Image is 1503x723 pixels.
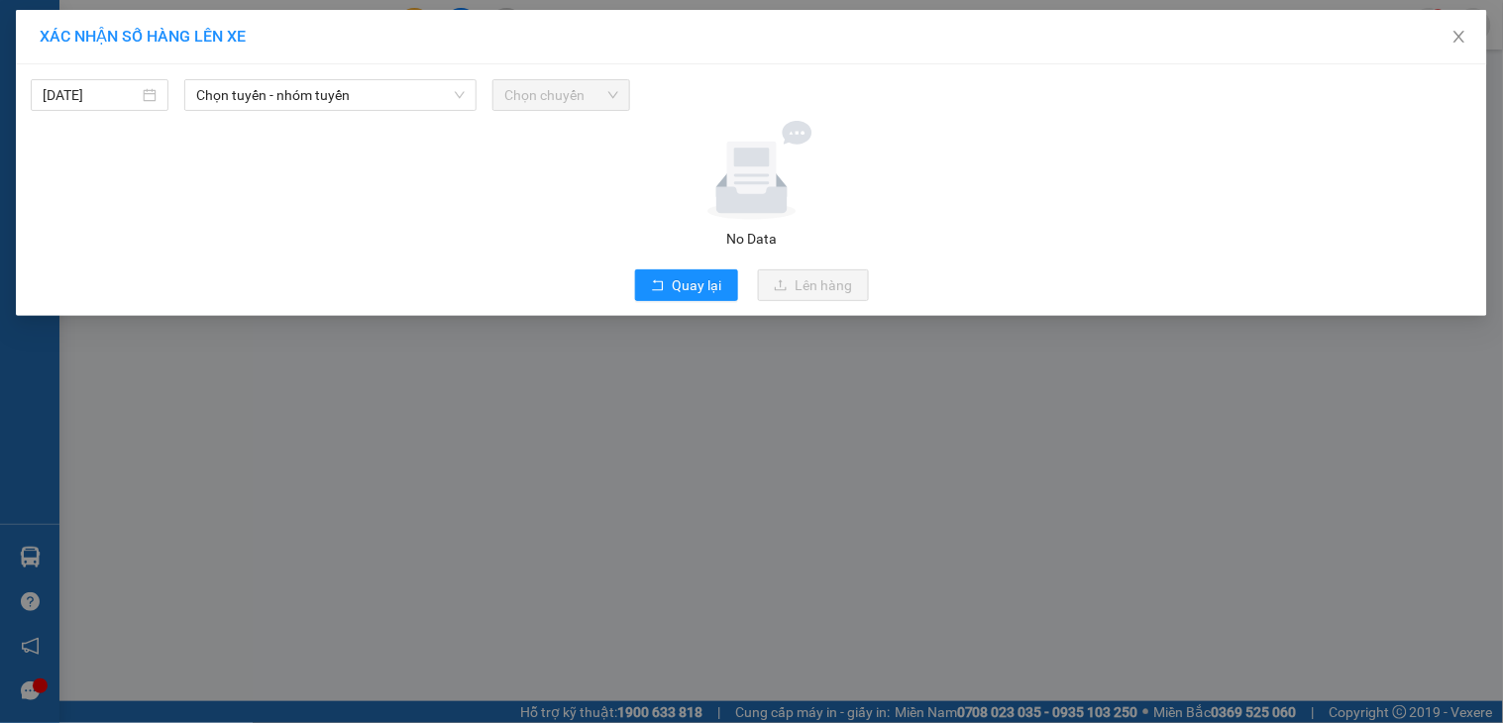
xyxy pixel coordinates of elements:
input: 15/09/2025 [43,84,139,106]
button: uploadLên hàng [758,269,869,301]
span: Chọn tuyến - nhóm tuyến [196,80,465,110]
span: close [1451,29,1467,45]
span: down [454,89,466,101]
button: rollbackQuay lại [635,269,738,301]
span: rollback [651,278,665,294]
span: XÁC NHẬN SỐ HÀNG LÊN XE [40,27,246,46]
div: No Data [29,228,1474,250]
button: Close [1432,10,1487,65]
span: Quay lại [673,274,722,296]
span: Chọn chuyến [504,80,618,110]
